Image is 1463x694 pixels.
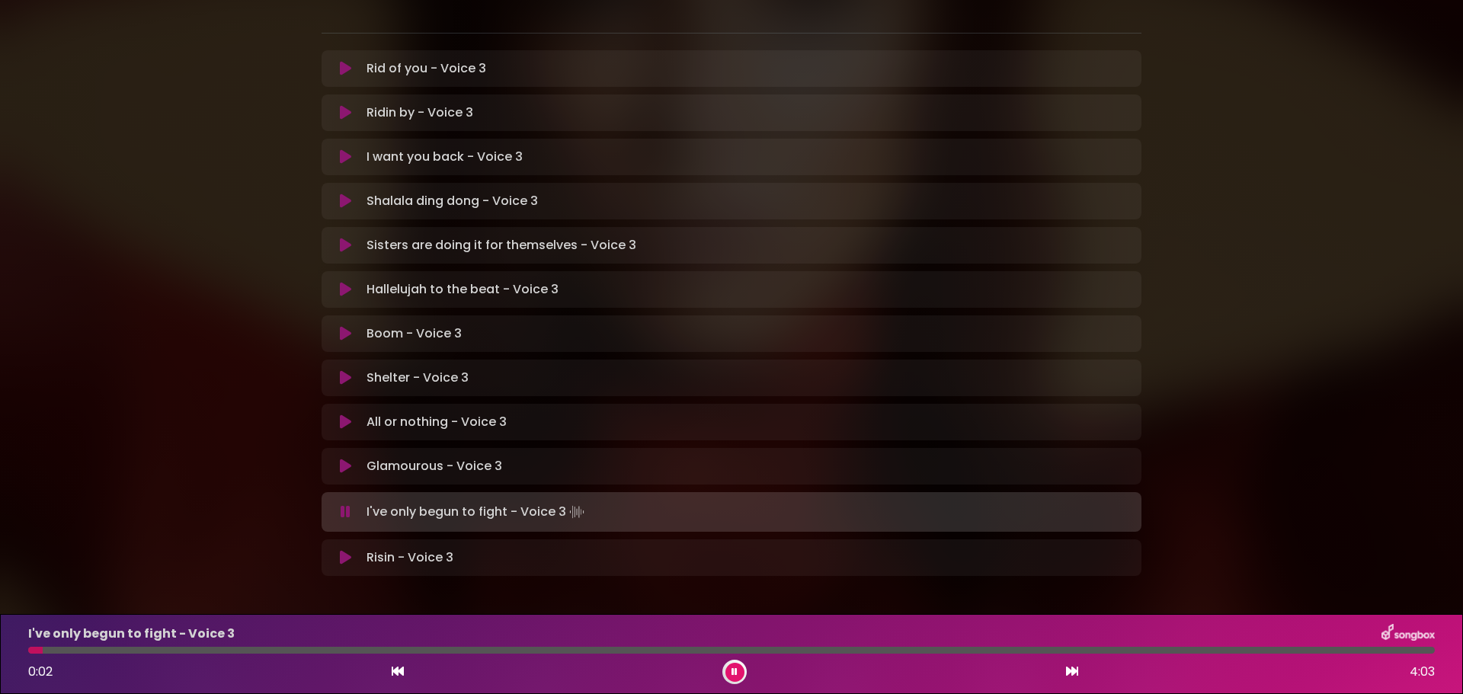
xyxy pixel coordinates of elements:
[367,192,538,210] p: Shalala ding dong - Voice 3
[367,280,559,299] p: Hallelujah to the beat - Voice 3
[367,236,636,254] p: Sisters are doing it for themselves - Voice 3
[367,457,502,475] p: Glamourous - Voice 3
[28,625,235,643] p: I've only begun to fight - Voice 3
[367,148,523,166] p: I want you back - Voice 3
[367,501,587,523] p: I've only begun to fight - Voice 3
[367,59,486,78] p: Rid of you - Voice 3
[367,413,507,431] p: All or nothing - Voice 3
[367,548,453,567] p: Risin - Voice 3
[367,369,469,387] p: Shelter - Voice 3
[367,104,473,122] p: Ridin by - Voice 3
[566,501,587,523] img: waveform4.gif
[367,325,462,343] p: Boom - Voice 3
[1381,624,1435,644] img: songbox-logo-white.png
